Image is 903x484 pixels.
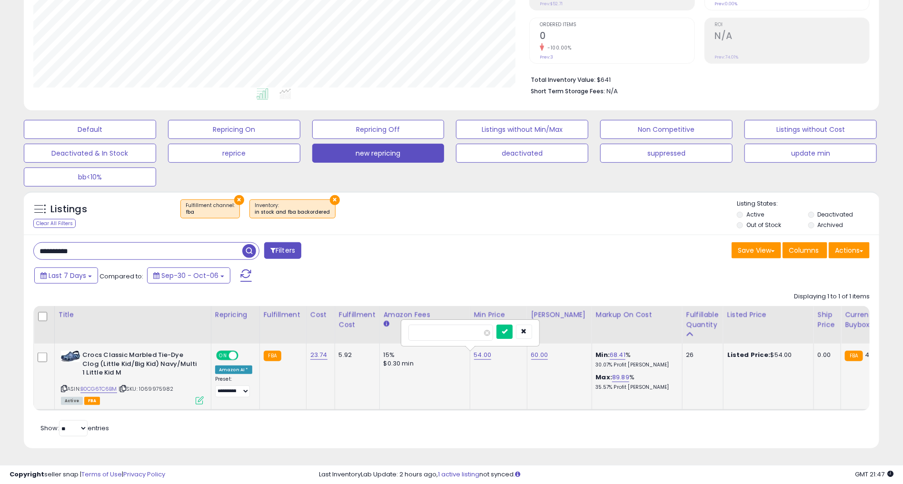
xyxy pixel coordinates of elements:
p: 30.07% Profit [PERSON_NAME] [596,362,675,368]
button: Non Competitive [600,120,733,139]
div: in stock and fba backordered [255,209,330,216]
button: Sep-30 - Oct-06 [147,267,230,284]
p: 35.57% Profit [PERSON_NAME] [596,384,675,391]
span: 2025-10-14 21:47 GMT [855,470,893,479]
div: Cost [310,310,331,320]
span: Last 7 Days [49,271,86,280]
b: Listed Price: [727,350,771,359]
h2: 0 [540,30,694,43]
div: $54.00 [727,351,806,359]
a: 60.00 [531,350,548,360]
div: Ship Price [818,310,837,330]
span: N/A [606,87,618,96]
button: Save View [732,242,781,258]
div: ASIN: [61,351,204,404]
button: Listings without Cost [744,120,877,139]
div: Repricing [215,310,256,320]
b: Crocs Classic Marbled Tie-Dye Clog (Little Kid/Big Kid) Navy/Multi 1 Little Kid M [82,351,198,380]
button: new repricing [312,144,445,163]
div: Title [59,310,207,320]
div: % [596,373,675,391]
button: Columns [783,242,827,258]
div: 15% [384,351,463,359]
strong: Copyright [10,470,44,479]
button: Default [24,120,156,139]
div: Last InventoryLab Update: 2 hours ago, not synced. [319,470,893,479]
img: 41zuKZSealL._SL40_.jpg [61,351,80,362]
div: Markup on Cost [596,310,678,320]
span: Fulfillment channel : [186,202,235,216]
div: Fulfillable Quantity [686,310,719,330]
small: -100.00% [544,44,571,51]
span: 44.95 [865,350,883,359]
div: seller snap | | [10,470,165,479]
b: Min: [596,350,610,359]
label: Active [747,210,764,218]
span: Show: entries [40,424,109,433]
small: FBA [264,351,281,361]
small: Prev: 3 [540,54,553,60]
span: Columns [789,246,819,255]
small: Prev: 74.01% [715,54,739,60]
div: 5.92 [339,351,372,359]
a: 54.00 [474,350,492,360]
div: Fulfillment Cost [339,310,376,330]
button: Filters [264,242,301,259]
h2: N/A [715,30,869,43]
a: Terms of Use [81,470,122,479]
button: Repricing Off [312,120,445,139]
div: Preset: [215,376,252,397]
span: ROI [715,22,869,28]
label: Archived [818,221,843,229]
div: Clear All Filters [33,219,76,228]
a: Privacy Policy [123,470,165,479]
a: 89.89 [612,373,629,382]
button: reprice [168,144,300,163]
b: Short Term Storage Fees: [531,87,605,95]
label: Out of Stock [747,221,782,229]
span: Compared to: [99,272,143,281]
a: 23.74 [310,350,327,360]
span: Inventory : [255,202,330,216]
label: Deactivated [818,210,853,218]
h5: Listings [50,203,87,216]
b: Total Inventory Value: [531,76,595,84]
div: Current Buybox Price [845,310,894,330]
span: Sep-30 - Oct-06 [161,271,218,280]
button: deactivated [456,144,588,163]
button: Last 7 Days [34,267,98,284]
p: Listing States: [737,199,879,208]
button: Actions [829,242,870,258]
small: Prev: 0.00% [715,1,738,7]
li: $641 [531,73,863,85]
span: All listings currently available for purchase on Amazon [61,397,83,405]
button: Deactivated & In Stock [24,144,156,163]
div: 26 [686,351,716,359]
a: 1 active listing [438,470,479,479]
div: Fulfillment [264,310,302,320]
small: Amazon Fees. [384,320,389,328]
div: $0.30 min [384,359,463,368]
button: × [330,195,340,205]
small: Prev: $52.71 [540,1,563,7]
button: bb<10% [24,168,156,187]
span: Ordered Items [540,22,694,28]
button: Listings without Min/Max [456,120,588,139]
span: OFF [237,352,252,360]
a: B0CG6TC6BM [80,385,117,393]
div: fba [186,209,235,216]
b: Max: [596,373,613,382]
div: Amazon AI * [215,365,252,374]
span: | SKU: 1069975982 [119,385,174,393]
div: Listed Price [727,310,810,320]
div: Amazon Fees [384,310,466,320]
span: ON [217,352,229,360]
button: update min [744,144,877,163]
a: 68.41 [610,350,625,360]
div: Displaying 1 to 1 of 1 items [794,292,870,301]
small: FBA [845,351,863,361]
div: % [596,351,675,368]
div: 0.00 [818,351,834,359]
div: Min Price [474,310,523,320]
button: × [234,195,244,205]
